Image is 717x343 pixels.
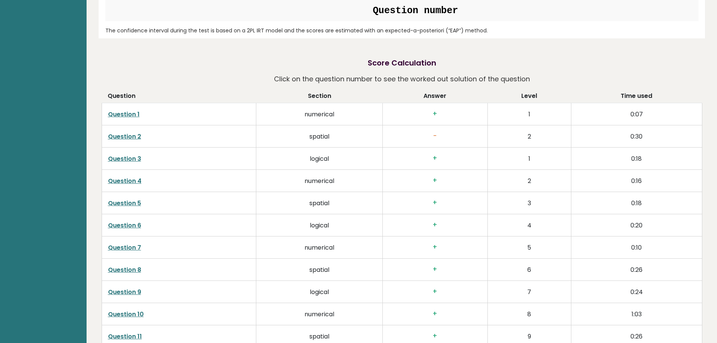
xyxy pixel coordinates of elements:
[256,214,383,236] td: logical
[108,177,142,185] a: Question 4
[256,148,383,170] td: logical
[571,103,702,125] td: 0:07
[389,154,481,162] h3: +
[571,125,702,148] td: 0:30
[108,332,142,341] a: Question 11
[108,132,141,141] a: Question 2
[256,192,383,214] td: spatial
[256,281,383,303] td: logical
[389,265,481,273] h3: +
[389,110,481,118] h3: +
[389,243,481,251] h3: +
[571,259,702,281] td: 0:26
[108,265,141,274] a: Question 8
[108,154,141,163] a: Question 3
[389,221,481,229] h3: +
[105,27,699,35] div: The confidence interval during the test is based on a 2PL IRT model and the scores are estimated ...
[571,148,702,170] td: 0:18
[383,91,488,103] th: Answer
[389,310,481,318] h3: +
[487,91,571,103] th: Level
[571,91,702,103] th: Time used
[571,281,702,303] td: 0:24
[256,91,383,103] th: Section
[487,259,571,281] td: 6
[487,192,571,214] td: 3
[256,303,383,325] td: numerical
[108,199,141,207] a: Question 5
[389,332,481,340] h3: +
[373,5,458,16] text: Question number
[487,148,571,170] td: 1
[571,303,702,325] td: 1:03
[274,72,530,86] p: Click on the question number to see the worked out solution of the question
[571,192,702,214] td: 0:18
[487,281,571,303] td: 7
[571,170,702,192] td: 0:16
[108,310,144,319] a: Question 10
[487,170,571,192] td: 2
[368,57,436,69] h2: Score Calculation
[108,243,141,252] a: Question 7
[571,214,702,236] td: 0:20
[389,288,481,296] h3: +
[389,177,481,184] h3: +
[487,214,571,236] td: 4
[108,288,141,296] a: Question 9
[487,103,571,125] td: 1
[487,125,571,148] td: 2
[389,132,481,140] h3: -
[256,170,383,192] td: numerical
[256,103,383,125] td: numerical
[487,236,571,259] td: 5
[108,110,140,119] a: Question 1
[256,236,383,259] td: numerical
[256,259,383,281] td: spatial
[256,125,383,148] td: spatial
[389,199,481,207] h3: +
[102,91,256,103] th: Question
[487,303,571,325] td: 8
[108,221,141,230] a: Question 6
[571,236,702,259] td: 0:10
